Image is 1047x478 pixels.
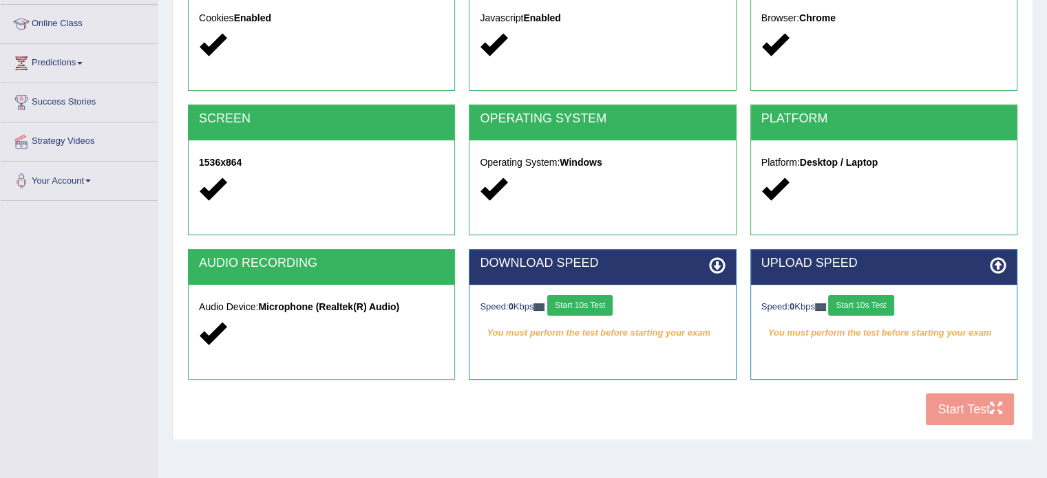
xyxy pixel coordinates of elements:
img: ajax-loader-fb-connection.gif [815,303,826,311]
h2: UPLOAD SPEED [761,257,1006,270]
strong: Microphone (Realtek(R) Audio) [258,301,399,312]
em: You must perform the test before starting your exam [761,323,1006,343]
a: Your Account [1,162,158,196]
h2: PLATFORM [761,112,1006,126]
a: Predictions [1,44,158,78]
h5: Javascript [480,13,725,23]
strong: Enabled [234,12,271,23]
button: Start 10s Test [547,295,613,316]
strong: Windows [560,157,602,168]
a: Strategy Videos [1,122,158,157]
h2: OPERATING SYSTEM [480,112,725,126]
h2: AUDIO RECORDING [199,257,444,270]
h2: DOWNLOAD SPEED [480,257,725,270]
a: Success Stories [1,83,158,118]
button: Start 10s Test [828,295,893,316]
h2: SCREEN [199,112,444,126]
strong: 1536x864 [199,157,242,168]
strong: 0 [509,301,514,312]
div: Speed: Kbps [761,295,1006,319]
div: Speed: Kbps [480,295,725,319]
h5: Audio Device: [199,302,444,312]
em: You must perform the test before starting your exam [480,323,725,343]
h5: Platform: [761,157,1006,168]
h5: Operating System: [480,157,725,168]
h5: Browser: [761,13,1006,23]
h5: Cookies [199,13,444,23]
a: Online Class [1,5,158,39]
img: ajax-loader-fb-connection.gif [533,303,544,311]
strong: Enabled [523,12,560,23]
strong: Desktop / Laptop [800,157,878,168]
strong: 0 [790,301,794,312]
strong: Chrome [799,12,836,23]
